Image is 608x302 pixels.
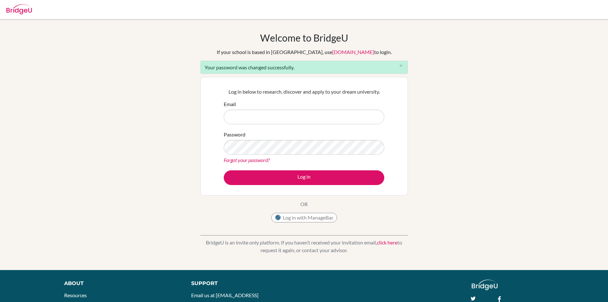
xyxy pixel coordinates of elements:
[200,61,408,74] div: Your password was changed successfully.
[332,49,374,55] a: [DOMAIN_NAME]
[224,170,384,185] button: Log in
[377,239,397,245] a: click here
[271,213,337,222] button: Log in with ManageBac
[224,157,270,163] a: Forgot your password?
[395,61,408,71] button: Close
[217,48,392,56] div: If your school is based in [GEOGRAPHIC_DATA], use to login.
[64,292,87,298] a: Resources
[224,131,245,138] label: Password
[399,63,403,68] i: close
[260,32,348,43] h1: Welcome to BridgeU
[472,280,498,290] img: logo_white@2x-f4f0deed5e89b7ecb1c2cc34c3e3d731f90f0f143d5ea2071677605dd97b5244.png
[200,239,408,254] p: BridgeU is an invite only platform. If you haven’t received your invitation email, to request it ...
[224,88,384,96] p: Log in below to research, discover and apply to your dream university.
[191,280,296,287] div: Support
[6,4,32,14] img: Bridge-U
[224,100,236,108] label: Email
[64,280,177,287] div: About
[300,200,308,208] p: OR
